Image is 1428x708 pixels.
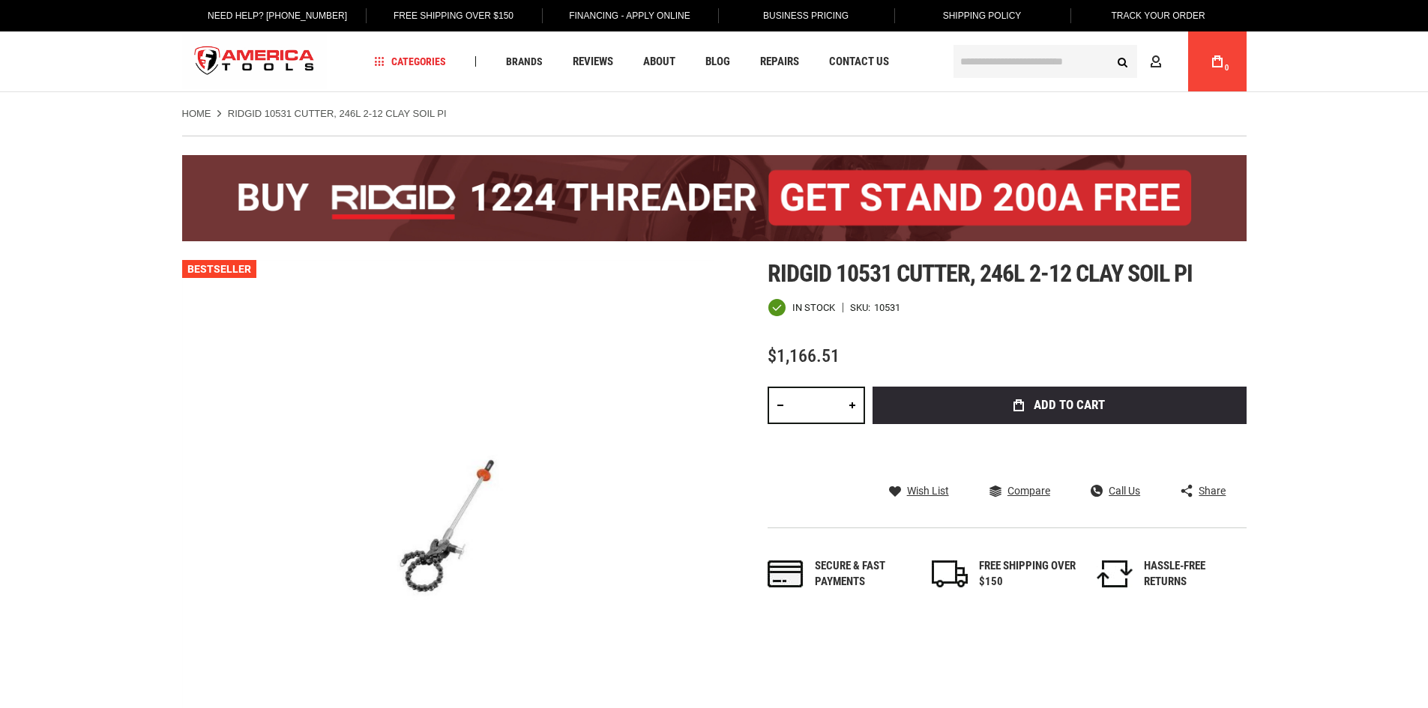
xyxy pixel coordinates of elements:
[889,484,949,497] a: Wish List
[760,56,799,67] span: Repairs
[1097,560,1133,587] img: returns
[1034,399,1105,411] span: Add to Cart
[1007,485,1050,496] span: Compare
[815,558,912,590] div: Secure & fast payments
[182,34,328,90] img: America Tools
[182,107,211,121] a: Home
[643,56,675,67] span: About
[874,303,900,312] div: 10531
[636,52,682,72] a: About
[1144,558,1241,590] div: HASSLE-FREE RETURNS
[566,52,620,72] a: Reviews
[506,56,543,67] span: Brands
[792,303,835,312] span: In stock
[753,52,806,72] a: Repairs
[367,52,453,72] a: Categories
[907,485,949,496] span: Wish List
[699,52,737,72] a: Blog
[374,56,446,67] span: Categories
[829,56,889,67] span: Contact Us
[768,259,1193,288] span: Ridgid 10531 cutter, 246l 2-12 clay soil pi
[932,560,968,587] img: shipping
[705,56,730,67] span: Blog
[573,56,613,67] span: Reviews
[822,52,896,72] a: Contact Us
[873,387,1247,424] button: Add to Cart
[768,560,804,587] img: payments
[850,303,874,312] strong: SKU
[499,52,549,72] a: Brands
[989,484,1050,497] a: Compare
[228,108,447,119] strong: RIDGID 10531 CUTTER, 246L 2-12 CLAY SOIL PI
[182,34,328,90] a: store logo
[1109,47,1137,76] button: Search
[870,429,1250,472] iframe: Secure express checkout frame
[943,10,1022,21] span: Shipping Policy
[979,558,1076,590] div: FREE SHIPPING OVER $150
[768,298,835,317] div: Availability
[182,155,1247,241] img: BOGO: Buy the RIDGID® 1224 Threader (26092), get the 92467 200A Stand FREE!
[1109,485,1140,496] span: Call Us
[1091,484,1140,497] a: Call Us
[1225,64,1229,72] span: 0
[1203,31,1232,91] a: 0
[1199,485,1226,496] span: Share
[768,345,840,366] span: $1,166.51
